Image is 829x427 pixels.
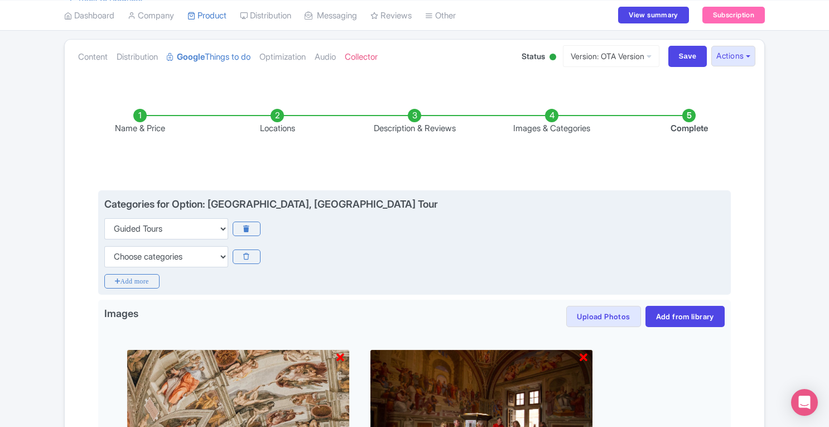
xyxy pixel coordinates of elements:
[78,40,108,75] a: Content
[345,40,378,75] a: Collector
[78,15,518,31] span: The Complete Vatican Tour With Vatican Museums, [GEOGRAPHIC_DATA]
[117,40,158,75] a: Distribution
[668,46,707,67] input: Save
[209,109,346,135] li: Locations
[104,306,138,324] span: Images
[791,389,818,416] div: Open Intercom Messenger
[104,274,160,289] i: Add more
[711,46,755,66] button: Actions
[618,7,688,23] a: View summary
[104,198,438,210] div: Categories for Option: [GEOGRAPHIC_DATA], [GEOGRAPHIC_DATA] Tour
[346,109,483,135] li: Description & Reviews
[259,40,306,75] a: Optimization
[645,306,725,327] a: Add from library
[315,40,336,75] a: Audio
[547,49,558,66] div: Active
[177,51,205,64] strong: Google
[702,7,765,23] a: Subscription
[483,109,620,135] li: Images & Categories
[167,40,250,75] a: GoogleThings to do
[563,45,659,67] a: Version: OTA Version
[522,50,545,62] span: Status
[71,109,209,135] li: Name & Price
[566,306,640,327] button: Upload Photos
[620,109,758,135] li: Complete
